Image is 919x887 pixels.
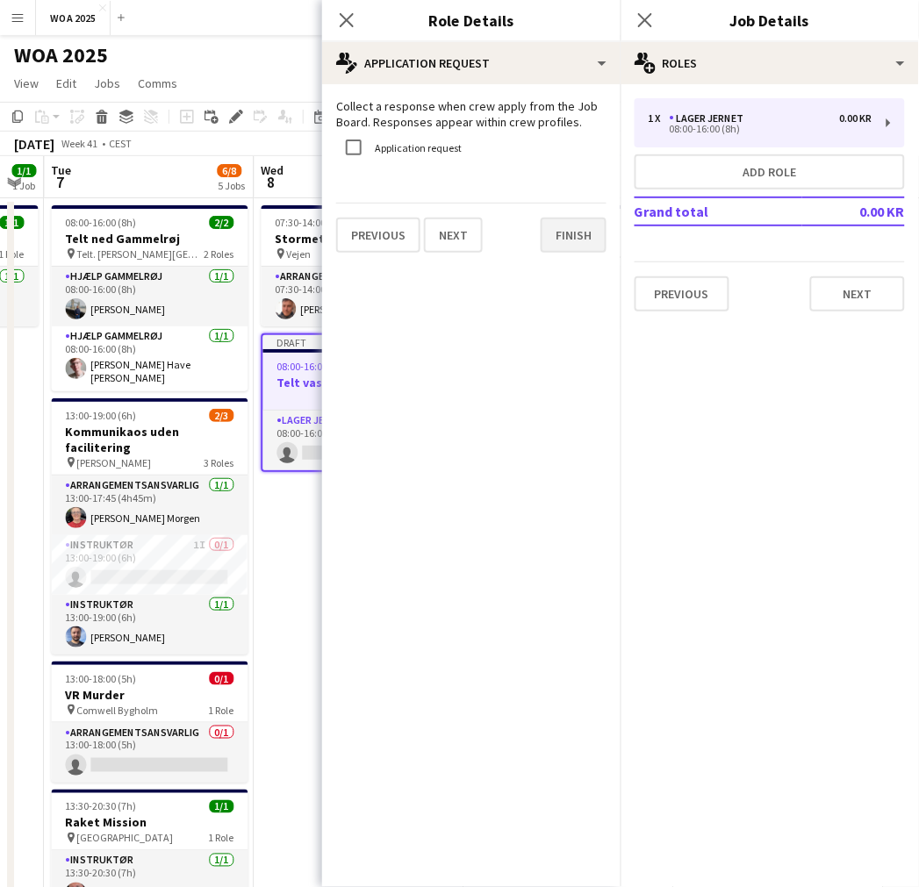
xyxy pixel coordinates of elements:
div: Draft [263,335,456,349]
span: 1 Role [209,704,234,717]
app-job-card: 07:30-14:00 (6h30m)1/1Stormeter indendørs Vejen1 RoleArrangementsansvarlig1/107:30-14:00 (6h30m)[... [262,205,458,326]
span: Wed [262,162,284,178]
h3: Raket Mission [52,815,248,831]
a: Jobs [87,72,127,95]
app-card-role: Arrangementsansvarlig0/113:00-18:00 (5h) [52,723,248,783]
div: 1 x [649,112,670,125]
span: 08:00-16:00 (8h) [66,216,137,229]
span: Comms [138,75,177,91]
h3: Job Details [621,9,919,32]
span: 3 Roles [205,456,234,469]
div: Application Request [322,42,621,84]
h3: Stormeter indendørs [262,231,458,247]
span: 6/8 [218,164,242,177]
div: CEST [109,137,132,150]
div: 0.00 KR [840,112,872,125]
span: 2/2 [210,216,234,229]
span: Telt. [PERSON_NAME][GEOGRAPHIC_DATA] [77,247,205,261]
app-card-role: Lager Jernet0/108:00-16:00 (8h) [263,411,456,470]
span: 8 [259,172,284,192]
div: [DATE] [14,135,54,153]
span: 2/3 [210,409,234,422]
span: 7 [49,172,72,192]
button: Next [810,276,905,311]
span: 2 Roles [205,247,234,261]
p: Collect a response when crew apply from the Job Board. Responses appear within crew profiles. [336,98,607,130]
app-job-card: Draft08:00-16:00 (8h)0/1Telt vaskning1 RoleLager Jernet0/108:00-16:00 (8h) [262,333,458,472]
h1: WOA 2025 [14,42,108,68]
app-card-role: Arrangementsansvarlig1/107:30-14:00 (6h30m)[PERSON_NAME] [262,267,458,326]
app-card-role: Arrangementsansvarlig1/113:00-17:45 (4h45m)[PERSON_NAME] Morgen [52,476,248,535]
h3: Telt ned Gammelrøj [52,231,248,247]
app-job-card: 13:00-19:00 (6h)2/3Kommunikaos uden facilitering [PERSON_NAME]3 RolesArrangementsansvarlig1/113:0... [52,398,248,655]
app-card-role: Instruktør1/113:00-19:00 (6h)[PERSON_NAME] [52,595,248,655]
label: Application request [371,141,462,154]
button: Next [424,218,483,253]
app-job-card: 13:00-18:00 (5h)0/1VR Murder Comwell Bygholm1 RoleArrangementsansvarlig0/113:00-18:00 (5h) [52,662,248,783]
td: Grand total [635,197,802,225]
app-job-card: 08:00-16:00 (8h)2/2Telt ned Gammelrøj Telt. [PERSON_NAME][GEOGRAPHIC_DATA]2 RolesHjælp Gammelrøj1... [52,205,248,391]
button: Add role [635,154,905,190]
span: 0/1 [210,672,234,685]
app-card-role: Instruktør1I0/113:00-19:00 (6h) [52,535,248,595]
span: [GEOGRAPHIC_DATA] [77,832,174,845]
span: 08:00-16:00 (8h) [277,360,348,373]
span: Jobs [94,75,120,91]
span: Vejen [287,247,312,261]
span: Comwell Bygholm [77,704,159,717]
h3: Telt vaskning [263,375,456,390]
a: Edit [49,72,83,95]
h3: Role Details [322,9,621,32]
button: Finish [541,218,607,253]
td: 0.00 KR [802,197,905,225]
span: [PERSON_NAME] [77,456,152,469]
span: 07:30-14:00 (6h30m) [276,216,367,229]
div: Lager Jernet [670,112,751,125]
a: Comms [131,72,184,95]
div: Roles [621,42,919,84]
span: Week 41 [58,137,102,150]
span: View [14,75,39,91]
span: 13:00-18:00 (5h) [66,672,137,685]
span: 1/1 [12,164,37,177]
span: 13:00-19:00 (6h) [66,409,137,422]
span: 1 Role [209,832,234,845]
app-card-role: Hjælp Gammelrøj1/108:00-16:00 (8h)[PERSON_NAME] Have [PERSON_NAME] [52,326,248,391]
button: Previous [336,218,420,253]
span: Tue [52,162,72,178]
div: 08:00-16:00 (8h) [649,125,872,133]
span: 13:30-20:30 (7h) [66,800,137,813]
app-card-role: Hjælp Gammelrøj1/108:00-16:00 (8h)[PERSON_NAME] [52,267,248,326]
a: View [7,72,46,95]
button: WOA 2025 [36,1,111,35]
span: Edit [56,75,76,91]
div: 1 Job [13,179,36,192]
span: 1/1 [210,800,234,813]
div: 5 Jobs [219,179,246,192]
h3: VR Murder [52,687,248,703]
button: Previous [635,276,729,311]
h3: Kommunikaos uden facilitering [52,424,248,455]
